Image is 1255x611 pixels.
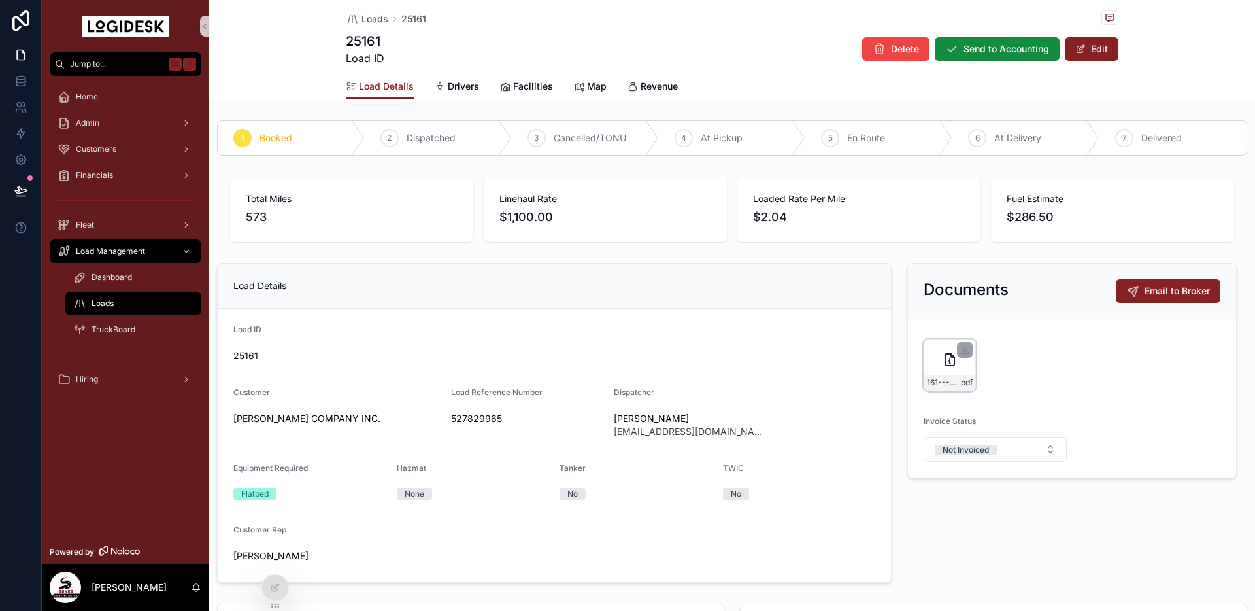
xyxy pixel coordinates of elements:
span: Loads [92,298,114,309]
button: Select Button [924,437,1067,462]
span: Linehaul Rate [499,192,711,205]
a: Load Management [50,239,201,263]
span: Send to Accounting [963,43,1049,56]
button: Delete [862,37,929,61]
div: None [405,488,424,500]
span: Cancelled/TONU [554,131,626,145]
span: Dispatched [407,131,456,145]
span: Customer Rep [233,525,286,534]
a: Loads [65,292,201,315]
span: Customer [233,387,270,397]
a: Dashboard [65,266,201,289]
span: Drivers [448,80,479,93]
span: Load Reference Number [451,387,543,397]
a: Map [574,75,607,101]
button: Email to Broker [1116,279,1220,303]
span: 573 [246,208,458,226]
span: Loads [361,12,388,26]
a: Customers [50,137,201,161]
span: 1 [241,133,244,143]
span: Load Details [233,280,286,291]
a: Home [50,85,201,109]
span: Home [76,92,98,102]
span: 527829965 [451,412,604,425]
img: App logo [82,16,169,37]
span: Admin [76,118,99,128]
a: [PERSON_NAME] COMPANY INC. [233,412,380,425]
span: En Route [847,131,885,145]
a: Facilities [500,75,553,101]
span: Load ID [346,50,384,66]
span: $286.50 [1007,208,1218,226]
span: At Pickup [701,131,743,145]
a: Loads [346,12,388,26]
span: Invoice Status [924,416,976,426]
a: Load Details [346,75,414,99]
span: Tanker [560,463,586,473]
div: Not Invoiced [943,445,989,455]
span: 5 [828,133,833,143]
h1: 25161 [346,32,384,50]
span: Hazmat [397,463,426,473]
div: Flatbed [241,488,269,500]
span: Delivered [1141,131,1182,145]
span: Jump to... [70,59,163,69]
span: .pdf [959,377,973,388]
a: Drivers [435,75,479,101]
span: $2.04 [753,208,965,226]
span: Load ID [233,324,261,334]
span: Hiring [76,374,98,385]
span: Loaded Rate Per Mile [753,192,965,205]
span: K [184,59,195,69]
a: Powered by [42,540,209,564]
a: Revenue [627,75,678,101]
a: Fleet [50,213,201,237]
a: Admin [50,111,201,135]
span: Email to Broker [1145,285,1210,298]
div: No [731,488,741,500]
span: Dispatcher [614,387,654,397]
button: Jump to...K [50,52,201,76]
button: Edit [1065,37,1118,61]
a: Financials [50,164,201,187]
span: At Delivery [994,131,1041,145]
a: [PERSON_NAME] [233,550,309,563]
span: Load Management [76,246,145,256]
a: 25161 [401,12,426,26]
span: 25161 [233,349,712,362]
span: Delete [891,43,919,56]
div: scrollable content [42,76,209,408]
button: Send to Accounting [935,37,1060,61]
span: 2 [387,133,392,143]
span: Facilities [513,80,553,93]
span: 6 [975,133,980,143]
span: Powered by [50,547,94,557]
a: Hiring [50,368,201,391]
span: Total Miles [246,192,458,205]
a: [PERSON_NAME][EMAIL_ADDRESS][DOMAIN_NAME] [614,412,767,438]
span: Load Details [359,80,414,93]
span: [PERSON_NAME] [614,412,767,425]
div: No [567,488,578,500]
span: 7 [1122,133,1127,143]
span: Revenue [641,80,678,93]
span: 4 [681,133,686,143]
span: Customers [76,144,116,154]
span: Financials [76,170,113,181]
p: [PERSON_NAME] [92,581,167,594]
span: Fleet [76,220,94,230]
h2: Documents [924,279,1009,300]
span: Map [587,80,607,93]
span: TWIC [723,463,744,473]
span: 161---9-9-to-9-10---CHR---1100.00 [927,377,959,388]
span: Dashboard [92,272,132,283]
span: Booked [259,131,292,145]
a: TruckBoard [65,318,201,341]
span: TruckBoard [92,324,135,335]
span: 3 [534,133,539,143]
span: Equipment Required [233,463,308,473]
span: Fuel Estimate [1007,192,1218,205]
